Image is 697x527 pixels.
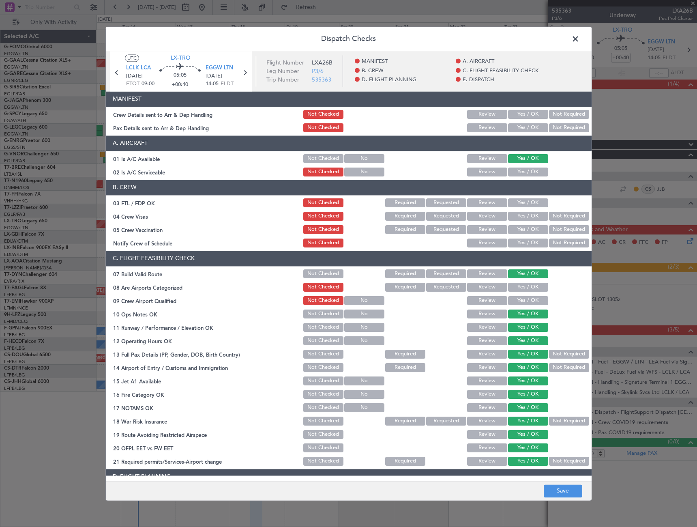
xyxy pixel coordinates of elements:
button: Not Required [549,212,589,221]
button: Not Required [549,350,589,359]
button: Not Required [549,123,589,132]
button: Yes / OK [508,198,548,207]
button: Yes / OK [508,239,548,247]
button: Yes / OK [508,417,548,426]
button: Yes / OK [508,212,548,221]
button: Yes / OK [508,390,548,399]
button: Yes / OK [508,168,548,176]
button: Yes / OK [508,457,548,466]
button: Yes / OK [508,269,548,278]
button: Yes / OK [508,154,548,163]
button: Save [544,484,582,497]
button: Not Required [549,239,589,247]
button: Yes / OK [508,336,548,345]
button: Yes / OK [508,225,548,234]
button: Yes / OK [508,323,548,332]
button: Not Required [549,110,589,119]
button: Yes / OK [508,296,548,305]
button: Not Required [549,457,589,466]
button: Yes / OK [508,430,548,439]
button: Yes / OK [508,110,548,119]
header: Dispatch Checks [106,27,592,51]
button: Yes / OK [508,376,548,385]
button: Yes / OK [508,310,548,318]
button: Not Required [549,417,589,426]
button: Yes / OK [508,283,548,292]
button: Yes / OK [508,123,548,132]
button: Yes / OK [508,403,548,412]
button: Not Required [549,225,589,234]
button: Yes / OK [508,363,548,372]
button: Yes / OK [508,443,548,452]
button: Yes / OK [508,350,548,359]
button: Not Required [549,363,589,372]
